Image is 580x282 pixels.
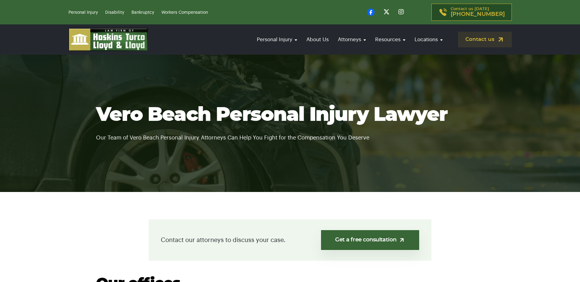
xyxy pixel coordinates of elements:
a: Contact us [DATE][PHONE_NUMBER] [431,4,512,21]
a: Contact us [458,32,512,47]
span: [PHONE_NUMBER] [451,11,505,17]
a: Personal Injury [254,31,300,48]
a: Personal Injury [68,10,98,15]
h1: Vero Beach Personal Injury Lawyer [96,104,484,126]
a: Disability [105,10,124,15]
a: Get a free consultation [321,230,419,250]
img: logo [68,28,148,51]
a: Workers Compensation [161,10,208,15]
img: arrow-up-right-light.svg [399,237,405,243]
a: Attorneys [335,31,369,48]
div: Contact our attorneys to discuss your case. [149,219,431,261]
p: Contact us [DATE] [451,7,505,17]
a: Resources [372,31,408,48]
a: About Us [303,31,332,48]
a: Bankruptcy [131,10,154,15]
p: Our Team of Vero Beach Personal Injury Attorneys Can Help You Fight for the Compensation You Deserve [96,126,484,142]
a: Locations [412,31,446,48]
